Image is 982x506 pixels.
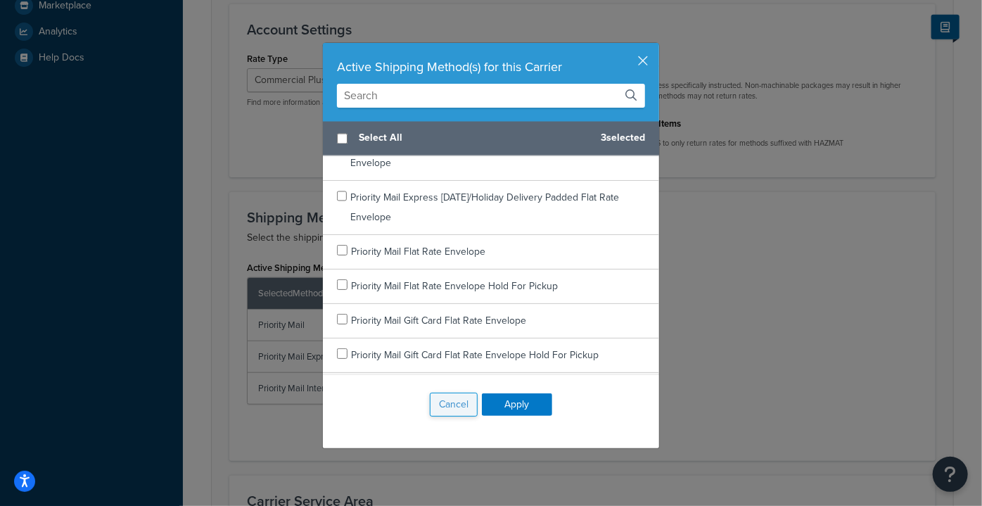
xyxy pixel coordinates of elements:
[323,122,659,156] div: 3 selected
[351,313,526,328] span: Priority Mail Gift Card Flat Rate Envelope
[350,190,619,224] span: Priority Mail Express [DATE]/Holiday Delivery Padded Flat Rate Envelope
[337,57,645,77] div: Active Shipping Method(s) for this Carrier
[351,244,485,259] span: Priority Mail Flat Rate Envelope
[430,393,478,417] button: Cancel
[359,129,589,148] span: Select All
[351,279,558,293] span: Priority Mail Flat Rate Envelope Hold For Pickup
[351,348,599,362] span: Priority Mail Gift Card Flat Rate Envelope Hold For Pickup
[482,393,552,416] button: Apply
[337,84,645,108] input: Search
